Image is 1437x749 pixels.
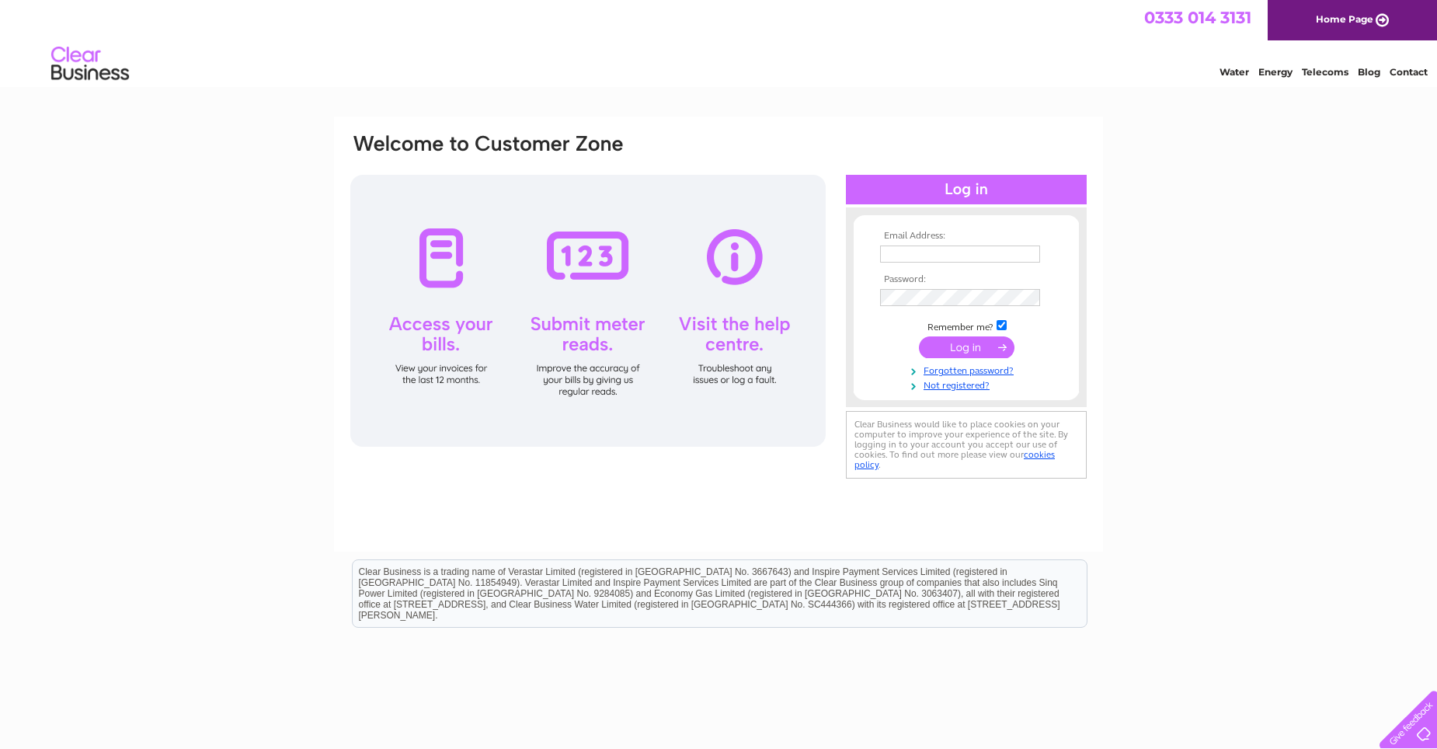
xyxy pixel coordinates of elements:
[880,377,1056,392] a: Not registered?
[1144,8,1251,27] a: 0333 014 3131
[854,449,1055,470] a: cookies policy
[353,9,1087,75] div: Clear Business is a trading name of Verastar Limited (registered in [GEOGRAPHIC_DATA] No. 3667643...
[876,318,1056,333] td: Remember me?
[846,411,1087,479] div: Clear Business would like to place cookies on your computer to improve your experience of the sit...
[876,274,1056,285] th: Password:
[1390,66,1428,78] a: Contact
[1358,66,1380,78] a: Blog
[1220,66,1249,78] a: Water
[50,40,130,88] img: logo.png
[1302,66,1348,78] a: Telecoms
[876,231,1056,242] th: Email Address:
[919,336,1014,358] input: Submit
[880,362,1056,377] a: Forgotten password?
[1258,66,1293,78] a: Energy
